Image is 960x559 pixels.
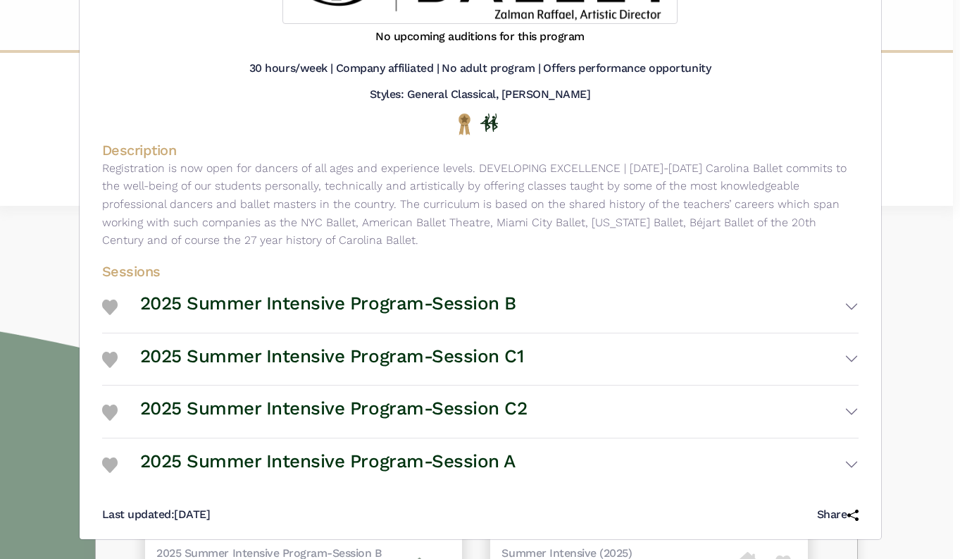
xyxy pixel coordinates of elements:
h5: [DATE] [102,508,211,522]
h3: 2025 Summer Intensive Program-Session B [140,292,516,316]
button: 2025 Summer Intensive Program-Session C2 [140,391,859,432]
h5: No upcoming auditions for this program [375,30,585,44]
button: 2025 Summer Intensive Program-Session B [140,286,859,327]
img: Heart [102,352,118,368]
span: Last updated: [102,508,175,521]
img: Heart [102,457,118,474]
h4: Description [102,141,859,159]
button: 2025 Summer Intensive Program-Session A [140,444,859,485]
img: National [456,113,473,135]
img: Heart [102,300,118,316]
h5: 30 hours/week | [249,61,333,76]
img: Heart [102,405,118,421]
h3: 2025 Summer Intensive Program-Session C1 [140,345,524,369]
h3: 2025 Summer Intensive Program-Session A [140,450,516,474]
h5: Offers performance opportunity [543,61,711,76]
h5: Company affiliated | [336,61,439,76]
h4: Sessions [102,262,859,281]
button: 2025 Summer Intensive Program-Session C1 [140,339,859,380]
img: In Person [480,113,498,132]
p: Registration is now open for dancers of all ages and experience levels. DEVELOPING EXCELLENCE | [... [102,159,859,250]
h5: Styles: General Classical, [PERSON_NAME] [370,87,591,102]
h5: No adult program | [442,61,540,76]
h3: 2025 Summer Intensive Program-Session C2 [140,397,528,421]
h5: Share [817,508,859,522]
